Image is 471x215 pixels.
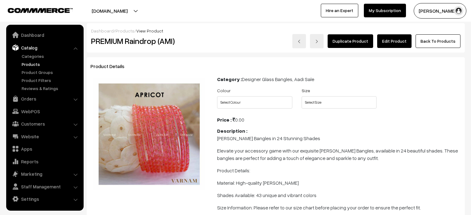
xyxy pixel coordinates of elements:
a: Marketing [8,168,81,179]
img: 17471175825649APRICOT.jpg [93,78,205,190]
h2: PREMIUM Raindrop (AMI) [91,36,208,46]
a: Duplicate Product [328,34,373,48]
button: [DOMAIN_NAME] [70,3,149,19]
a: Customers [8,118,81,129]
a: COMMMERCE [8,6,62,14]
p: Size Information: Please refer to our size chart before placing your order to ensure the perfect ... [217,204,461,211]
a: Reviews & Ratings [20,85,81,92]
label: Colour [217,87,231,94]
a: Edit Product [377,34,412,48]
a: Products [20,61,81,67]
div: / / [91,28,460,34]
a: Dashboard [91,28,114,33]
span: Product Details [90,63,132,69]
p: Shades Available: 43 unique and vibrant colors [217,191,461,199]
label: Size [302,87,310,94]
a: Hire an Expert [321,4,358,17]
b: Description : [217,128,247,134]
img: user [454,6,463,15]
a: Orders [8,93,81,104]
b: Category : [217,76,242,82]
a: Staff Management [8,181,81,192]
a: Products [116,28,134,33]
img: left-arrow.png [297,40,301,43]
span: View Product [136,28,163,33]
a: Product Groups [20,69,81,75]
img: COMMMERCE [8,8,73,13]
a: Settings [8,193,81,204]
a: Product Filters [20,77,81,84]
a: WebPOS [8,106,81,117]
img: right-arrow.png [315,40,319,43]
b: Price : [217,117,232,123]
a: Categories [20,53,81,59]
a: Apps [8,143,81,154]
p: Elevate your accessory game with our exquisite [PERSON_NAME] Bangles, available in 24 beautiful s... [217,147,461,162]
a: Dashboard [8,29,81,41]
a: Catalog [8,42,81,53]
a: My Subscription [364,4,406,17]
a: Reports [8,156,81,167]
a: Website [8,131,81,142]
p: Product Details: [217,167,461,174]
p: [PERSON_NAME] Bangles in 24 Stunning Shades [217,135,461,142]
div: Designer Glass Bangles, Aadi Sale [217,75,461,83]
a: Back To Products [416,34,460,48]
p: Material: High-quality [PERSON_NAME] [217,179,461,187]
div: 0.00 [217,116,461,123]
button: [PERSON_NAME] C [414,3,466,19]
